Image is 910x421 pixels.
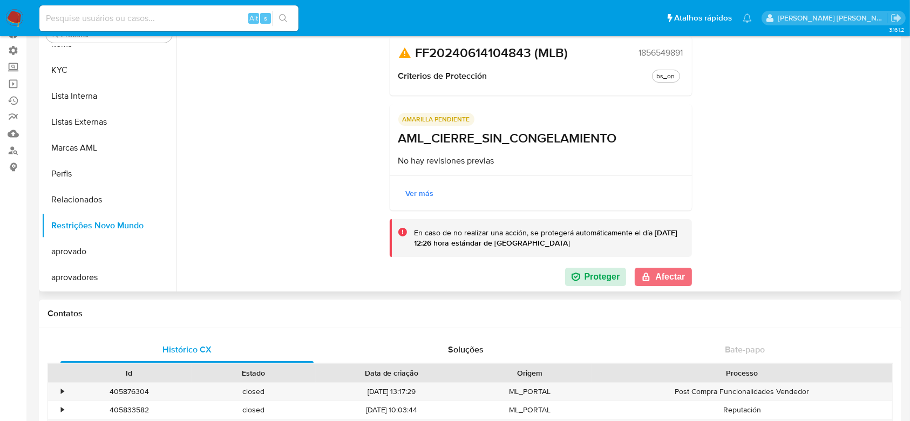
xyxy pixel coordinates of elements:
[475,368,585,378] div: Origem
[162,343,212,356] span: Histórico CX
[61,386,64,397] div: •
[42,83,176,109] button: Lista Interna
[199,368,309,378] div: Estado
[192,401,316,419] div: closed
[42,239,176,264] button: aprovado
[778,13,887,23] p: andrea.asantos@mercadopago.com.br
[467,401,592,419] div: ML_PORTAL
[592,383,892,400] div: Post Compra Funcionalidades Vendedor
[674,12,732,24] span: Atalhos rápidos
[74,368,184,378] div: Id
[272,11,294,26] button: search-icon
[725,343,765,356] span: Bate-papo
[42,57,176,83] button: KYC
[67,383,192,400] div: 405876304
[47,308,893,319] h1: Contatos
[42,135,176,161] button: Marcas AML
[39,11,298,25] input: Pesquise usuários ou casos...
[249,13,258,23] span: Alt
[592,401,892,419] div: Reputación
[61,405,64,415] div: •
[467,383,592,400] div: ML_PORTAL
[316,383,467,400] div: [DATE] 13:17:29
[67,401,192,419] div: 405833582
[264,13,267,23] span: s
[600,368,885,378] div: Processo
[42,109,176,135] button: Listas Externas
[448,343,484,356] span: Soluções
[42,187,176,213] button: Relacionados
[889,25,905,34] span: 3.161.2
[743,13,752,23] a: Notificações
[42,213,176,239] button: Restrições Novo Mundo
[192,383,316,400] div: closed
[323,368,460,378] div: Data de criação
[42,264,176,290] button: aprovadores
[891,12,902,24] a: Sair
[316,401,467,419] div: [DATE] 10:03:44
[42,161,176,187] button: Perfis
